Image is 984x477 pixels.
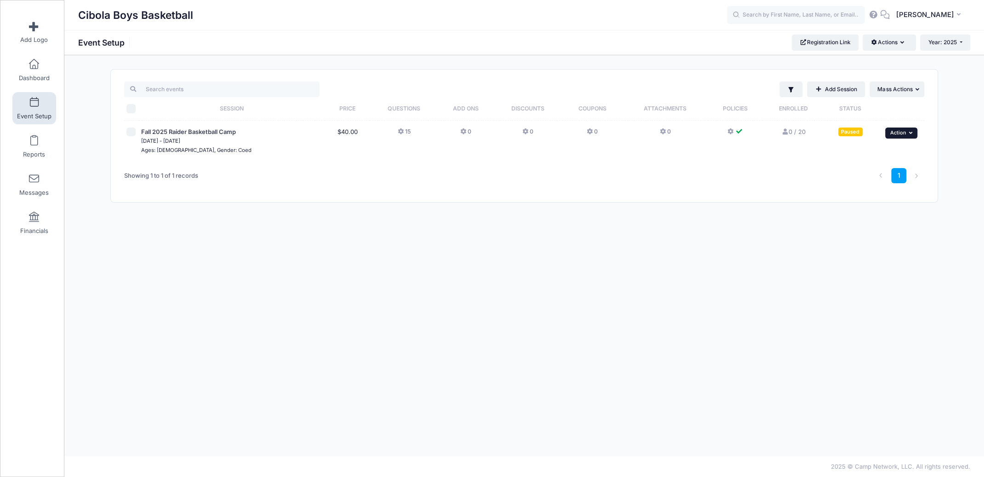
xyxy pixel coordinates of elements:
td: $40.00 [325,121,370,162]
th: Coupons [562,97,622,121]
div: Showing 1 to 1 of 1 records [124,165,198,186]
span: Dashboard [19,74,50,82]
span: Questions [388,105,420,112]
a: Event Setup [12,92,56,124]
button: Action [885,128,917,139]
span: Attachments [644,105,687,112]
h1: Event Setup [78,38,132,47]
th: Questions [370,97,438,121]
th: Session [139,97,325,121]
a: Financials [12,207,56,239]
input: Search events [124,81,320,97]
span: Action [890,129,906,136]
a: Add Logo [12,16,56,48]
span: Discounts [511,105,544,112]
a: Reports [12,130,56,163]
button: 0 [460,128,471,141]
button: 0 [660,128,671,141]
button: Actions [863,35,915,50]
button: 0 [587,128,598,141]
th: Status [824,97,876,121]
span: Add Ons [453,105,479,112]
span: 2025 © Camp Network, LLC. All rights reserved. [831,463,970,470]
span: Event Setup [17,112,51,120]
a: Registration Link [792,35,858,50]
h1: Cibola Boys Basketball [78,5,193,26]
span: Messages [19,189,49,197]
a: Dashboard [12,54,56,86]
span: Fall 2025 Raider Basketball Camp [141,128,236,135]
span: Reports [23,151,45,158]
button: Mass Actions [870,81,924,97]
input: Search by First Name, Last Name, or Email... [727,6,865,24]
span: Add Logo [20,36,48,44]
span: Mass Actions [877,86,912,93]
th: Enrolled [762,97,824,121]
th: Discounts [493,97,562,121]
button: 0 [522,128,533,141]
th: Policies [708,97,762,121]
span: [PERSON_NAME] [896,10,954,20]
span: Policies [723,105,748,112]
th: Attachments [622,97,708,121]
th: Add Ons [438,97,493,121]
a: 1 [891,168,906,183]
button: [PERSON_NAME] [890,5,970,26]
button: Year: 2025 [920,35,970,50]
a: 0 / 20 [781,128,806,135]
span: Year: 2025 [928,39,957,46]
span: Coupons [578,105,606,112]
th: Price [325,97,370,121]
a: Messages [12,169,56,201]
div: Paused [838,128,863,136]
small: [DATE] - [DATE] [141,138,180,144]
button: 15 [397,128,410,141]
span: Financials [20,227,48,235]
small: Ages: [DEMOGRAPHIC_DATA], Gender: Coed [141,147,252,153]
a: Add Session [807,81,865,97]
